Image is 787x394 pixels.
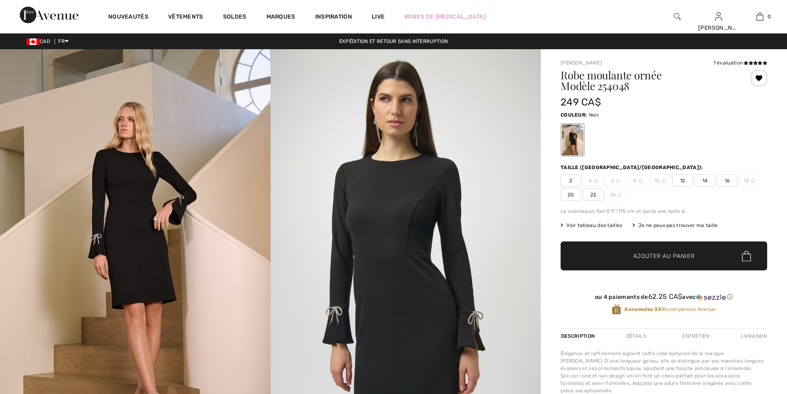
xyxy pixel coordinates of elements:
span: 20 [561,189,581,201]
button: Ajouter au panier [561,241,767,270]
span: Récompenses Avenue [624,306,716,313]
span: 22 [583,189,604,201]
img: ring-m.svg [617,193,621,197]
span: Voir tableau des tailles [561,222,623,229]
span: 249 CA$ [561,96,601,108]
img: ring-m.svg [751,179,755,183]
div: 1 évaluation [713,59,767,67]
img: ring-m.svg [616,179,620,183]
span: 4 [583,174,604,187]
span: 6 [605,174,626,187]
a: Vêtements [168,13,203,22]
div: Je ne peux pas trouver ma taille [632,222,718,229]
img: Canadian Dollar [26,38,40,45]
span: 14 [694,174,715,187]
div: Description [561,329,597,344]
span: 16 [717,174,737,187]
img: Récompenses Avenue [612,304,621,315]
a: Marques [266,13,295,22]
img: ring-m.svg [594,179,598,183]
a: [PERSON_NAME] [561,60,602,66]
span: FR [58,38,69,44]
div: ou 4 paiements de62.25 CA$avecSezzle Cliquez pour en savoir plus sur Sezzle [561,293,767,304]
span: 12 [672,174,693,187]
span: 8 [628,174,648,187]
div: Taille ([GEOGRAPHIC_DATA]/[GEOGRAPHIC_DATA]): [561,164,705,171]
img: Mon panier [756,12,763,21]
span: 2 [561,174,581,187]
a: Robes de [MEDICAL_DATA] [404,12,486,21]
img: ring-m.svg [638,179,642,183]
img: Mes infos [715,12,722,21]
div: [PERSON_NAME] [698,24,739,32]
span: Ajouter au panier [633,252,695,260]
div: Entretien [675,329,716,344]
div: ou 4 paiements de avec [561,293,767,301]
span: CAD [26,38,53,44]
img: recherche [674,12,681,21]
span: 0 [768,13,771,20]
span: 18 [739,174,760,187]
div: Livraison [739,329,767,344]
strong: Accumulez 35 [624,306,661,312]
img: Bag.svg [742,251,751,261]
span: 24 [605,189,626,201]
img: ring-m.svg [662,179,666,183]
img: Sezzle [696,294,726,301]
div: Noir [562,124,583,155]
div: Détails [619,329,653,344]
a: Soldes [223,13,247,22]
a: Live [372,12,385,21]
span: 62.25 CA$ [648,292,682,301]
a: 0 [739,12,780,21]
img: 1ère Avenue [20,7,78,23]
a: Nouveautés [108,13,148,22]
span: Inspiration [315,13,352,22]
h1: Robe moulante ornée Modèle 254048 [561,70,733,91]
span: 10 [650,174,670,187]
span: Noir [589,112,599,118]
div: Le mannequin fait 5'9"/175 cm et porte une taille 6. [561,208,767,215]
span: Couleur: [561,112,587,118]
a: Se connecter [715,12,722,20]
